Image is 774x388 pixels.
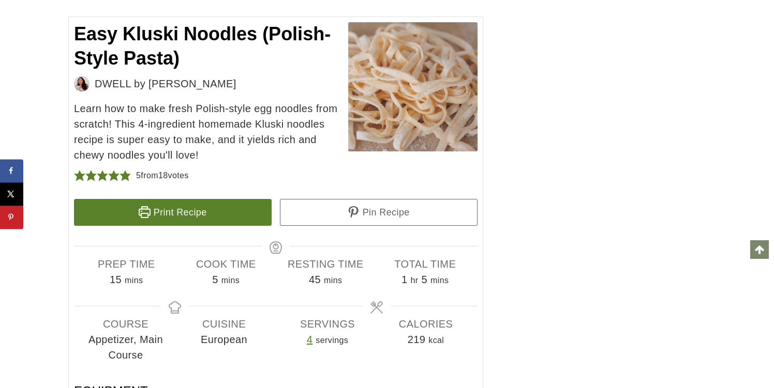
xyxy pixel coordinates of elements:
span: 219 [408,334,426,345]
span: Cook Time [176,256,276,272]
span: Appetizer, Main Course [77,332,175,363]
span: Rate this recipe 2 out of 5 stars [85,168,97,183]
span: Rate this recipe 5 out of 5 stars [120,168,131,183]
span: hr [411,276,419,285]
span: mins [430,276,449,285]
span: mins [125,276,143,285]
img: Kluski noodles ready to boil [348,22,478,151]
span: European [175,332,273,347]
span: 5 [136,171,141,180]
span: Servings [278,316,377,332]
span: Rate this recipe 1 out of 5 stars [74,168,85,183]
span: 5 [212,274,218,285]
div: from votes [136,168,189,183]
span: 1 [401,274,408,285]
span: 15 [110,274,122,285]
span: Cuisine [175,316,273,332]
span: Resting Time [276,256,376,272]
span: mins [221,276,240,285]
a: Print Recipe [74,199,272,226]
span: 18 [158,171,168,180]
span: 5 [422,274,428,285]
a: Adjust recipe servings [307,334,313,345]
span: Prep Time [77,256,176,272]
span: Learn how to make fresh Polish-style egg noodles from scratch! This 4-ingredient homemade Kluski ... [74,101,478,163]
span: DWELL by [PERSON_NAME] [95,76,236,91]
span: 45 [309,274,321,285]
span: Total Time [376,256,475,272]
a: Scroll to top [750,240,769,259]
span: Rate this recipe 3 out of 5 stars [97,168,108,183]
span: kcal [428,336,444,345]
span: Course [77,316,175,332]
span: mins [324,276,342,285]
span: servings [316,336,348,345]
span: Calories [377,316,475,332]
a: Pin Recipe [280,199,478,226]
span: Rate this recipe 4 out of 5 stars [108,168,120,183]
span: Easy Kluski Noodles (Polish-Style Pasta) [74,23,331,69]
